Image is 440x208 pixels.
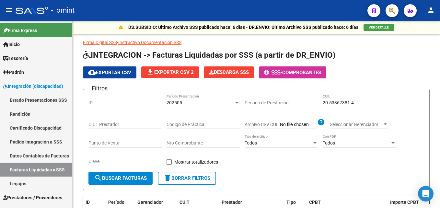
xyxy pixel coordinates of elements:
a: Instructivo Documentación SSS [118,40,181,45]
span: Importe CPBT [390,200,419,205]
span: Exportar CSV [88,70,131,75]
span: Todos [245,140,257,145]
input: Archivo CSV CUIL [280,122,317,128]
button: Exportar CSV 2 [141,66,199,78]
span: Prestadores / Proveedores [3,194,62,201]
mat-icon: person [427,6,435,14]
button: Borrar Filtros [158,172,216,185]
span: INTEGRACION -> Facturas Liquidadas por SSS (a partir de DR_ENVIO) [83,51,335,60]
button: Buscar Facturas [88,172,153,185]
span: - [264,70,282,75]
button: VER DETALLE [364,24,394,31]
mat-icon: menu [5,6,13,14]
span: CPBT [309,200,321,205]
span: Tesorería [3,55,28,62]
span: Padrón [3,69,24,76]
span: Inicio [3,41,20,48]
span: VER DETALLE [369,26,389,29]
span: Prestador [222,200,242,205]
mat-icon: file_download [146,68,154,76]
mat-icon: search [94,174,102,182]
p: DS.SUBSIDIO: Último Archivo SSS publicado hace: 6 días - DR.ENVIO: Último Archivo SSS publicado h... [128,24,358,31]
div: Open Intercom Messenger [418,186,434,202]
app-download-masive: Descarga masiva de comprobantes (adjuntos) [204,66,254,78]
span: Todos [323,140,335,145]
button: -Comprobantes [259,66,326,78]
span: Exportar CSV 2 [146,69,194,75]
mat-icon: cloud_download [88,68,96,76]
span: 202505 [167,100,182,105]
span: CUIT [179,200,190,205]
span: Firma Express [3,27,37,34]
span: Buscar Facturas [94,175,147,181]
span: ID [86,200,90,205]
span: Comprobantes [282,70,321,75]
span: Gerenciador [137,200,163,205]
span: Integración (discapacidad) [3,83,63,90]
button: Descarga SSS [204,66,254,78]
span: Archivo CSV CUIL [245,122,280,127]
p: - [83,39,430,46]
span: Mostrar totalizadores [174,158,218,166]
span: Seleccionar Gerenciador [330,122,382,127]
span: Descarga SSS [209,69,249,75]
span: - omint [51,3,75,17]
mat-icon: help [317,118,325,126]
span: Borrar Filtros [164,175,210,181]
a: Firma Digital SSS [83,40,117,45]
mat-icon: delete [164,174,171,182]
button: Exportar CSV [83,66,136,78]
h3: Filtros [88,84,111,93]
